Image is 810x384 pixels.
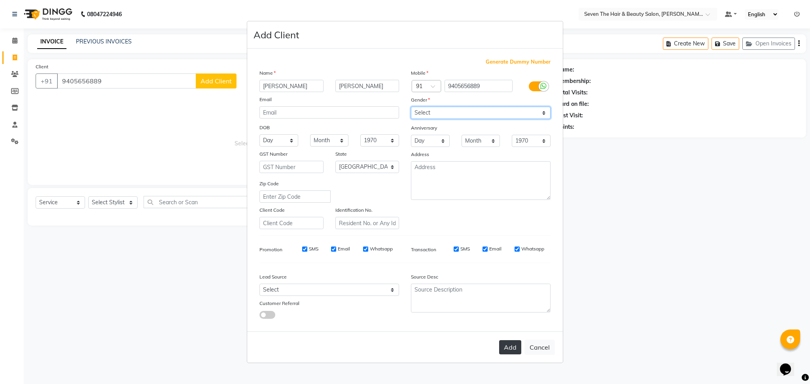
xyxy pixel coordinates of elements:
input: Last Name [335,80,399,92]
label: GST Number [259,151,288,158]
label: Anniversary [411,124,437,132]
label: Customer Referral [259,300,299,307]
label: Email [489,245,502,252]
label: Gender [411,96,430,104]
input: Client Code [259,217,324,229]
label: DOB [259,124,270,131]
label: Address [411,151,429,158]
label: Mobile [411,70,428,77]
label: Zip Code [259,180,279,187]
label: State [335,151,347,158]
input: GST Number [259,161,324,173]
input: Enter Zip Code [259,190,331,203]
iframe: chat widget [777,352,802,376]
label: Lead Source [259,273,287,280]
label: SMS [309,245,318,252]
label: Promotion [259,246,282,253]
button: Cancel [524,340,555,355]
label: Identification No. [335,207,373,214]
input: Email [259,106,399,119]
h4: Add Client [254,28,299,42]
input: Resident No. or Any Id [335,217,399,229]
input: First Name [259,80,324,92]
label: Email [259,96,272,103]
span: Generate Dummy Number [486,58,551,66]
label: Email [338,245,350,252]
label: Whatsapp [370,245,393,252]
label: Transaction [411,246,436,253]
button: Add [499,340,521,354]
label: Client Code [259,207,285,214]
label: SMS [460,245,470,252]
label: Source Desc [411,273,438,280]
label: Whatsapp [521,245,544,252]
input: Mobile [445,80,513,92]
label: Name [259,70,276,77]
